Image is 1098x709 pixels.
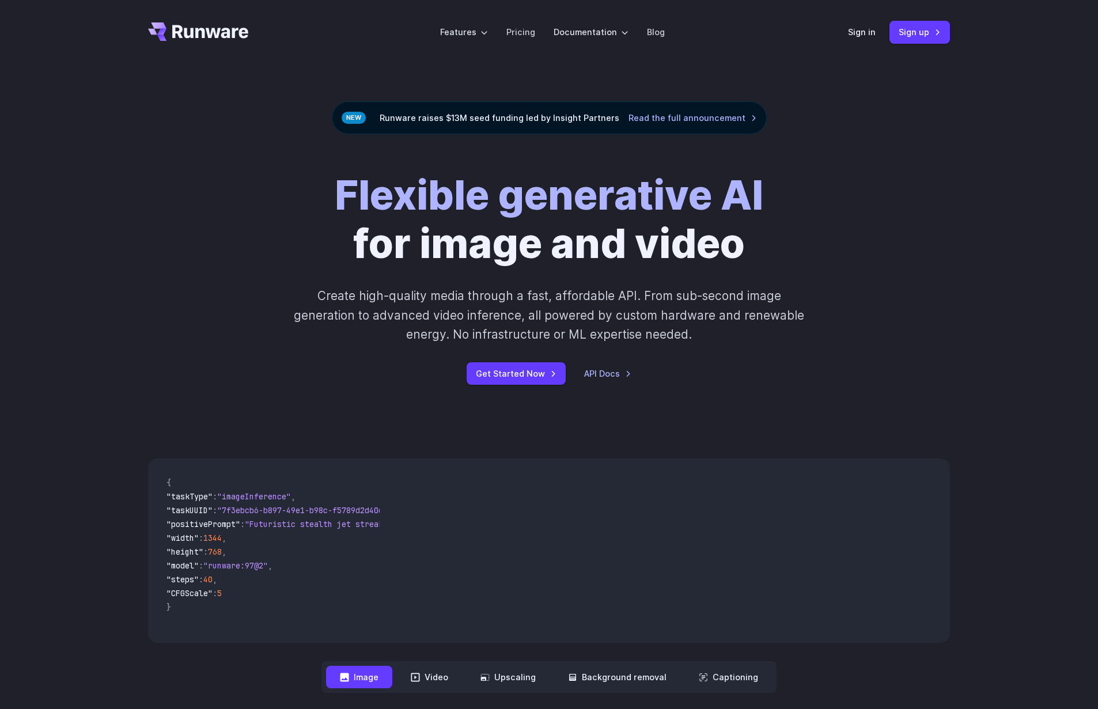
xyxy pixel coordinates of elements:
span: , [222,533,226,543]
label: Documentation [554,25,628,39]
button: Background removal [554,666,680,688]
span: "positivePrompt" [166,519,240,529]
span: : [240,519,245,529]
span: "model" [166,560,199,571]
a: Pricing [506,25,535,39]
h1: for image and video [335,171,763,268]
span: , [213,574,217,585]
span: , [291,491,296,502]
span: 1344 [203,533,222,543]
span: "Futuristic stealth jet streaking through a neon-lit cityscape with glowing purple exhaust" [245,519,664,529]
span: "taskUUID" [166,505,213,515]
p: Create high-quality media through a fast, affordable API. From sub-second image generation to adv... [293,286,806,344]
span: , [268,560,272,571]
a: Sign up [889,21,950,43]
span: 40 [203,574,213,585]
span: : [213,505,217,515]
span: , [222,547,226,557]
span: } [166,602,171,612]
span: 5 [217,588,222,598]
span: : [213,491,217,502]
a: Sign in [848,25,876,39]
span: { [166,477,171,488]
span: : [199,533,203,543]
a: Go to / [148,22,248,41]
strong: Flexible generative AI [335,170,763,219]
a: API Docs [584,367,631,380]
button: Video [397,666,462,688]
span: "steps" [166,574,199,585]
label: Features [440,25,488,39]
span: "height" [166,547,203,557]
span: : [199,574,203,585]
span: : [213,588,217,598]
span: : [203,547,208,557]
span: "taskType" [166,491,213,502]
span: "runware:97@2" [203,560,268,571]
a: Read the full announcement [628,111,757,124]
button: Image [326,666,392,688]
div: Runware raises $13M seed funding led by Insight Partners [332,101,767,134]
span: "7f3ebcb6-b897-49e1-b98c-f5789d2d40d7" [217,505,392,515]
a: Get Started Now [467,362,566,385]
span: 768 [208,547,222,557]
button: Captioning [685,666,772,688]
span: "imageInference" [217,491,291,502]
a: Blog [647,25,665,39]
span: "width" [166,533,199,543]
span: : [199,560,203,571]
button: Upscaling [467,666,550,688]
span: "CFGScale" [166,588,213,598]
